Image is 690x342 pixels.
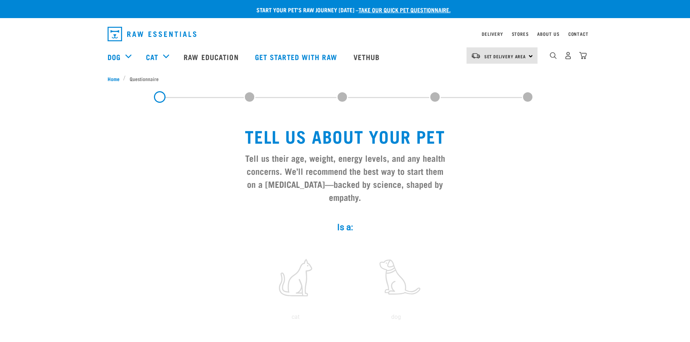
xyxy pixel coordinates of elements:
[550,52,557,59] img: home-icon-1@2x.png
[512,33,529,35] a: Stores
[568,33,589,35] a: Contact
[108,75,124,83] a: Home
[482,33,503,35] a: Delivery
[176,42,247,71] a: Raw Education
[484,55,526,58] span: Set Delivery Area
[242,126,448,145] h1: Tell us about your pet
[471,52,481,59] img: van-moving.png
[346,42,389,71] a: Vethub
[146,51,158,62] a: Cat
[242,151,448,203] h3: Tell us their age, weight, energy levels, and any health concerns. We’ll recommend the best way t...
[537,33,559,35] a: About Us
[248,42,346,71] a: Get started with Raw
[564,52,572,59] img: user.png
[359,8,451,11] a: take our quick pet questionnaire.
[247,313,344,321] p: cat
[102,24,589,44] nav: dropdown navigation
[579,52,587,59] img: home-icon@2x.png
[108,27,196,41] img: Raw Essentials Logo
[108,75,120,83] span: Home
[108,75,583,83] nav: breadcrumbs
[108,51,121,62] a: Dog
[237,221,454,234] label: Is a:
[347,313,445,321] p: dog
